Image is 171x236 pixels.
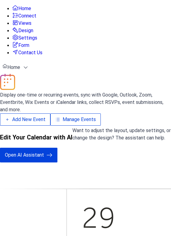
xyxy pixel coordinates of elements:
[18,42,29,49] span: Form
[12,28,33,33] a: Design
[12,21,31,26] a: Views
[18,5,31,12] span: Home
[12,6,31,11] a: Home
[12,50,42,55] a: Contact Us
[18,20,31,27] span: Views
[12,43,29,48] a: Form
[18,34,37,42] span: Settings
[12,13,36,18] a: Connect
[50,113,101,126] button: Manage Events
[18,49,42,56] span: Contact Us
[7,64,20,71] span: Home
[12,35,37,40] a: Settings
[72,128,171,141] span: Want to adjust the layout, update settings, or change the design? The assistant can help.
[18,12,36,20] span: Connect
[18,27,33,34] span: Design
